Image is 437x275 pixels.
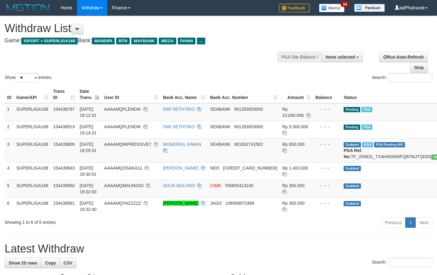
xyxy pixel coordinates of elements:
a: [PERSON_NAME] [163,166,198,170]
span: Copy 901283653000 to clipboard [234,124,263,129]
a: Stop [410,62,428,73]
td: SUPERLIGA168 [14,197,51,215]
span: Marked by aafsengchandara [361,125,372,130]
span: 154439950 [53,183,75,188]
a: Show 25 rows [5,258,41,268]
h1: Withdraw List [5,22,285,35]
h1: Latest Withdraw [5,243,432,255]
span: [DATE] 19:32:00 [80,183,97,194]
span: AAAAMQPLENDIK [104,107,141,112]
th: Bank Acc. Name: activate to sort column ascending [161,86,208,103]
span: BTN [116,38,130,44]
span: 154439991 [53,201,75,206]
td: SUPERLIGA168 [14,180,51,197]
td: 4 [5,162,14,180]
span: Rp 300.000 [282,201,304,206]
span: Rp 350.000 [282,183,304,188]
span: Pending [344,125,360,130]
th: Game/API: activate to sort column ascending [14,86,51,103]
span: Marked by aafsengchandara [362,142,373,147]
span: Pending [344,107,360,112]
span: 154439843 [53,166,75,170]
span: ISPORT > SUPERLIGA168 [21,38,78,44]
th: User ID: activate to sort column ascending [102,86,161,103]
b: PGA Ref. No: [344,148,362,159]
td: 1 [5,103,14,121]
td: SUPERLIGA168 [14,138,51,162]
span: AAAAMQPLENDIK [104,124,141,129]
label: Search: [372,73,432,82]
span: Copy [45,261,56,265]
a: DWI SETIYOKO [163,107,195,112]
th: Date Trans.: activate to sort column descending [77,86,102,103]
a: Copy [41,258,60,268]
span: 154439809 [53,142,75,147]
span: Grabbed [344,183,361,189]
span: 154438919 [53,124,75,129]
span: Grabbed [344,166,361,171]
td: 6 [5,197,14,215]
img: Button%20Memo.svg [319,4,345,12]
input: Search: [389,73,432,82]
span: Copy 901283653000 to clipboard [234,107,263,112]
span: Grabbed [344,201,361,206]
a: AGUS MULYADI [163,183,195,188]
span: [DATE] 19:30:01 [80,166,97,177]
span: 34 [341,2,349,7]
span: Marked by aafsengchandara [361,107,372,112]
th: Bank Acc. Number: activate to sort column ascending [208,86,280,103]
span: Rp 10.000.000 [282,107,304,118]
a: Next [415,217,432,228]
div: - - - [315,124,339,130]
span: SEABANK [210,142,231,147]
span: SEABANK [210,124,231,129]
img: panduan.png [354,4,385,12]
span: Rp 1.403.000 [282,166,308,170]
a: [PERSON_NAME] [163,201,198,206]
td: 2 [5,121,14,138]
span: Copy 5859459297291683 to clipboard [223,166,277,170]
span: CSV [63,261,72,265]
span: MAYBANK [131,38,157,44]
th: Amount: activate to sort column ascending [280,86,313,103]
span: [DATE] 19:14:31 [80,124,97,135]
td: SUPERLIGA168 [14,103,51,121]
span: AAAAMQOSAKA11 [104,166,142,170]
th: Balance [313,86,341,103]
div: - - - [315,165,339,171]
a: CSV [59,258,76,268]
a: Previous [381,217,406,228]
span: AAAAMQMAUNG03 [104,183,144,188]
td: SUPERLIGA168 [14,162,51,180]
span: PANIN [178,38,195,44]
span: ... [197,38,205,44]
span: 154438797 [53,107,75,112]
span: Rp 650.000 [282,142,304,147]
span: [DATE] 19:29:31 [80,142,97,153]
span: [DATE] 19:12:41 [80,107,97,118]
label: Search: [372,258,432,267]
span: SEABANK [210,107,231,112]
span: Grabbed [344,142,361,147]
span: [DATE] 19:32:40 [80,201,97,212]
span: CIMB [210,183,221,188]
div: - - - [315,106,339,112]
td: SUPERLIGA168 [14,121,51,138]
input: Search: [389,258,432,267]
img: Feedback.jpg [279,4,310,12]
span: MEGA [159,38,176,44]
span: PGA Pending [374,142,405,147]
div: PGA Site Balance / [277,52,322,62]
div: Showing 1 to 6 of 6 entries [5,217,178,225]
div: - - - [315,183,339,189]
a: Run Auto-Refresh [379,52,428,62]
td: 3 [5,138,14,162]
span: Copy 106568072466 to clipboard [226,201,254,206]
span: AAAAMQIMPRESSIVE7 [104,142,151,147]
a: 1 [405,217,416,228]
button: None selected [322,52,363,62]
span: Copy 705605413100 to clipboard [224,183,253,188]
h4: Game: Bank: [5,38,285,44]
span: Copy 901802741562 to clipboard [234,142,263,147]
td: 5 [5,180,14,197]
